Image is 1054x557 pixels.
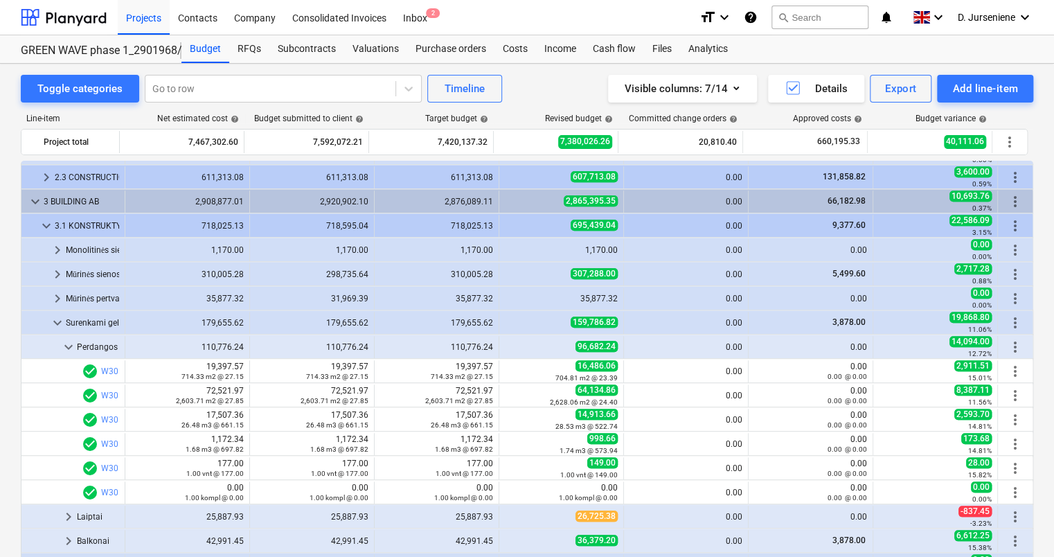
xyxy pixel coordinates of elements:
[66,288,119,310] div: Mūrinės pertvaros ir šachtos
[954,409,992,420] span: 2,593.70
[131,221,244,231] div: 718,025.13
[55,215,119,237] div: 3.1 KONSTRUKTYVAS / FRAME STRUCTURES
[37,80,123,98] div: Toggle categories
[131,318,244,328] div: 179,655.62
[954,530,992,541] span: 6,612.25
[131,483,244,502] div: 0.00
[550,398,618,406] small: 2,628.06 m2 @ 24.40
[375,131,488,153] div: 7,420,137.32
[726,115,738,123] span: help
[954,263,992,274] span: 2,717.28
[186,470,244,477] small: 1.00 vnt @ 177.00
[587,457,618,468] span: 149.00
[1007,290,1024,307] span: More actions
[968,423,992,430] small: 14.81%
[27,193,44,210] span: keyboard_arrow_down
[1017,9,1033,26] i: keyboard_arrow_down
[555,423,618,430] small: 28.53 m3 @ 522.74
[131,536,244,546] div: 42,991.45
[754,512,867,522] div: 0.00
[256,536,368,546] div: 42,991.45
[575,409,618,420] span: 14,913.66
[256,459,368,478] div: 177.00
[828,494,867,502] small: 0.00 @ 0.00
[181,35,229,63] div: Budget
[575,511,618,522] span: 26,725.38
[77,336,119,358] div: Perdangos
[1007,266,1024,283] span: More actions
[954,360,992,371] span: 2,911.51
[380,512,493,522] div: 25,887.93
[602,115,613,123] span: help
[431,421,493,429] small: 26.48 m3 @ 661.15
[968,447,992,454] small: 14.81%
[536,35,584,63] div: Income
[571,268,618,279] span: 307,288.00
[629,512,742,522] div: 0.00
[101,366,510,376] a: W305400 200 mm surenkamos kiaurymėtosios plokštės su transportu skaičiuojant Neto kiekį ir su tra...
[256,318,368,328] div: 179,655.62
[435,445,493,453] small: 1.68 m3 @ 697.82
[1007,484,1024,501] span: More actions
[629,488,742,497] div: 0.00
[971,481,992,493] span: 0.00
[937,75,1033,103] button: Add line-item
[229,35,269,63] a: RFQs
[186,445,244,453] small: 1.68 m3 @ 697.82
[564,195,618,206] span: 2,865,395.35
[82,412,98,428] span: Line-item has 3 RFQs
[431,373,493,380] small: 714.33 m2 @ 27.15
[311,470,368,477] small: 1.00 vnt @ 177.00
[555,374,618,382] small: 704.81 m2 @ 23.39
[101,488,258,497] a: W305400 Traversos nuoma, kėlimo kilpos
[754,434,867,454] div: 0.00
[968,374,992,382] small: 15.01%
[571,220,618,231] span: 695,439.04
[778,12,789,23] span: search
[1007,363,1024,380] span: More actions
[716,9,733,26] i: keyboard_arrow_down
[625,80,740,98] div: Visible columns : 7/14
[952,80,1018,98] div: Add line-item
[131,459,244,478] div: 177.00
[301,397,368,405] small: 2,603.71 m2 @ 27.85
[629,439,742,449] div: 0.00
[477,115,488,123] span: help
[131,362,244,381] div: 19,397.57
[445,80,485,98] div: Timeline
[256,269,368,279] div: 298,735.64
[131,197,244,206] div: 2,908,877.01
[944,135,986,148] span: 40,111.06
[185,494,244,502] small: 1.00 kompl @ 0.00
[82,484,98,501] span: Line-item has 3 RFQs
[131,410,244,430] div: 17,507.36
[571,317,618,328] span: 159,786.82
[77,530,119,552] div: Balkonai
[754,483,867,502] div: 0.00
[131,269,244,279] div: 310,005.28
[1007,412,1024,428] span: More actions
[771,6,868,29] button: Search
[250,131,363,153] div: 7,592,072.21
[575,535,618,546] span: 36,379.20
[380,173,493,182] div: 611,313.08
[828,373,867,380] small: 0.00 @ 0.00
[77,506,119,528] div: Laiptai
[256,173,368,182] div: 611,313.08
[968,398,992,406] small: 11.56%
[380,294,493,303] div: 35,877.32
[972,301,992,309] small: 0.00%
[785,80,848,98] div: Details
[870,75,932,103] button: Export
[949,191,992,202] span: 10,693.76
[968,350,992,357] small: 12.72%
[66,312,119,334] div: Surenkami gelžbetonio elementai
[66,239,119,261] div: Monolitinės sienos
[425,397,493,405] small: 2,603.71 m2 @ 27.85
[269,35,344,63] a: Subcontracts
[972,204,992,212] small: 0.37%
[930,9,947,26] i: keyboard_arrow_down
[1007,387,1024,404] span: More actions
[754,386,867,405] div: 0.00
